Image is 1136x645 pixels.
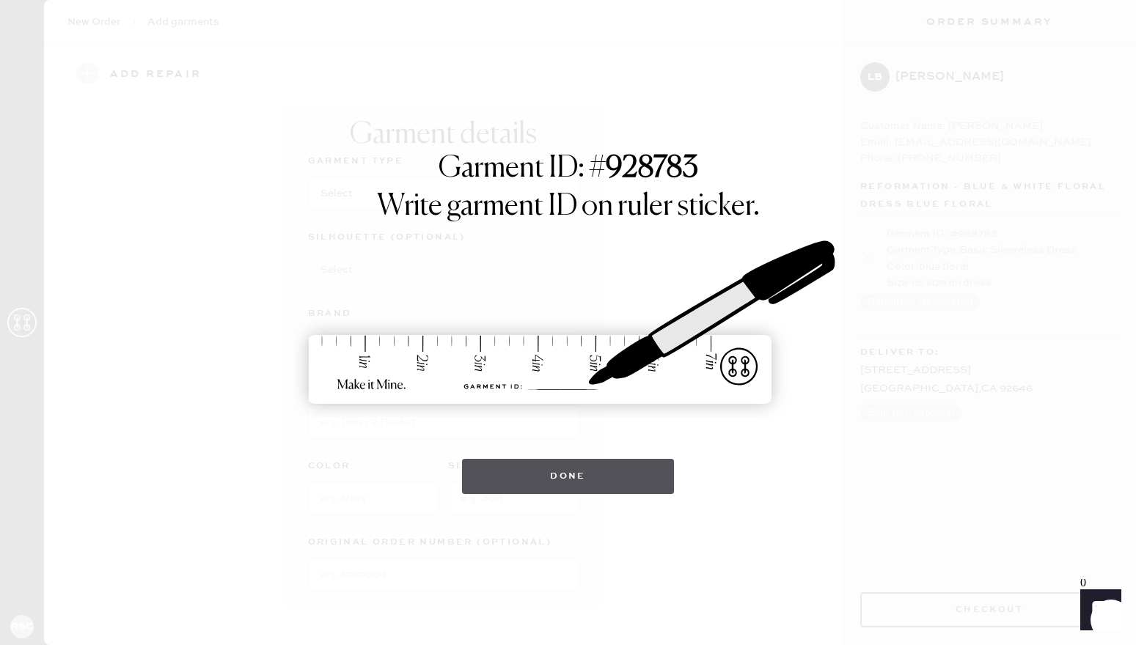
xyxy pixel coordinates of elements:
[439,151,698,189] h1: Garment ID: #
[293,202,843,444] img: ruler-sticker-sharpie.svg
[1066,579,1129,642] iframe: Front Chat
[462,459,674,494] button: Done
[606,154,698,183] strong: 928783
[377,189,760,224] h1: Write garment ID on ruler sticker.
